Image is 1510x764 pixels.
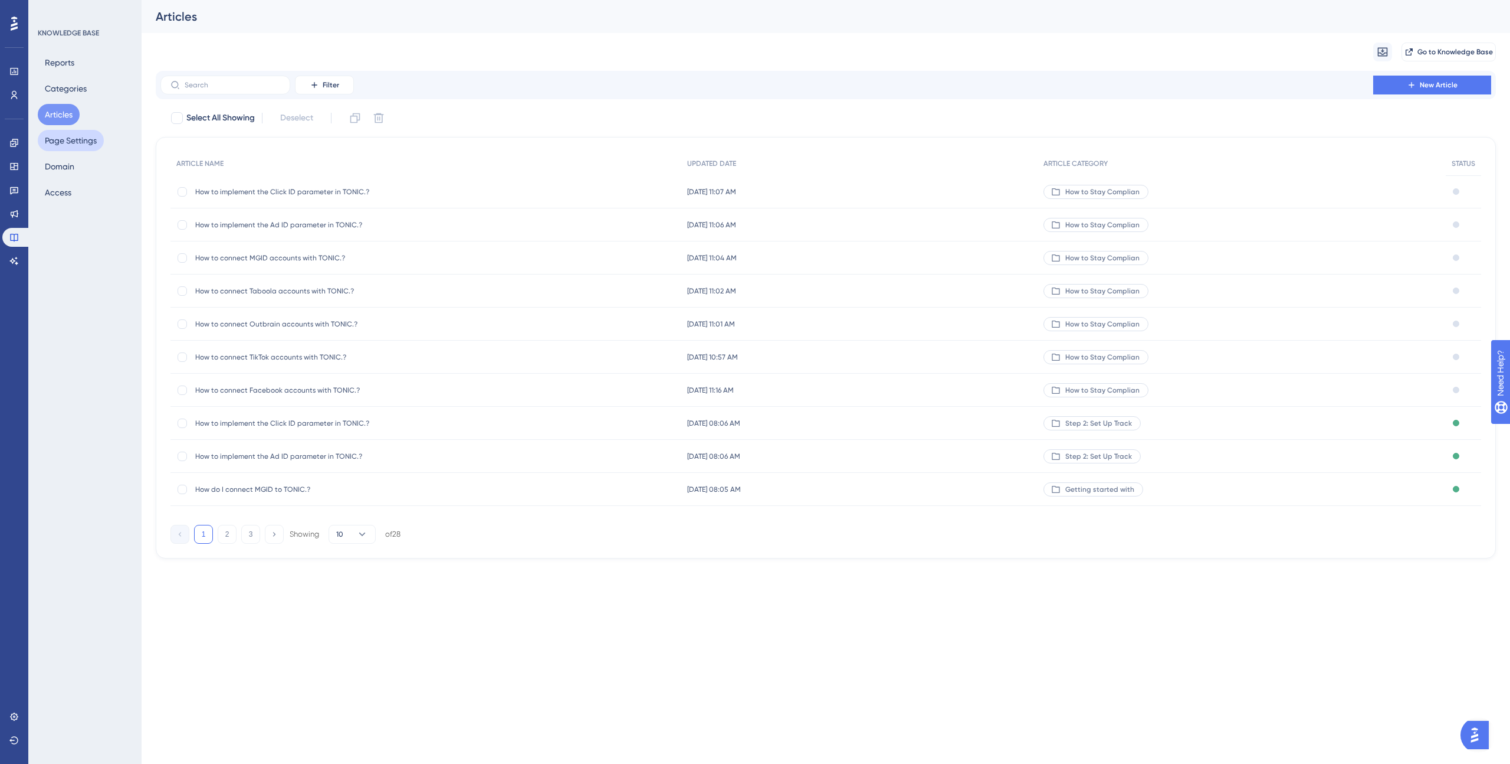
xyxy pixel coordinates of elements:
span: How to Stay Complian [1065,386,1140,395]
span: How to Stay Complian [1065,187,1140,197]
button: Page Settings [38,130,104,151]
span: How to Stay Complian [1065,286,1140,296]
span: [DATE] 11:04 AM [687,253,737,263]
button: Articles [38,104,80,125]
span: ARTICLE NAME [176,159,224,168]
span: Getting started with [1065,485,1134,494]
button: Filter [295,76,354,94]
span: [DATE] 11:07 AM [687,187,736,197]
span: [DATE] 11:06 AM [687,220,736,230]
button: Access [38,182,78,203]
span: [DATE] 08:05 AM [687,485,741,494]
span: How to connect Outbrain accounts with TONIC.? [195,319,384,329]
div: of 28 [385,529,401,540]
span: [DATE] 08:06 AM [687,452,740,461]
button: Categories [38,78,94,99]
button: New Article [1373,76,1491,94]
button: 2 [218,525,237,544]
button: Go to Knowledge Base [1401,43,1496,61]
span: How to connect Facebook accounts with TONIC.? [195,386,384,395]
span: Go to Knowledge Base [1417,47,1493,57]
span: Deselect [280,111,313,125]
span: How to connect TikTok accounts with TONIC.? [195,352,384,362]
span: Step 2: Set Up Track [1065,452,1132,461]
button: 3 [241,525,260,544]
span: How to connect MGID accounts with TONIC.? [195,253,384,263]
span: ARTICLE CATEGORY [1043,159,1108,168]
span: [DATE] 11:16 AM [687,386,734,395]
span: How to Stay Complian [1065,352,1140,362]
button: 10 [329,525,376,544]
span: How to Stay Complian [1065,319,1140,329]
span: STATUS [1452,159,1475,168]
span: How to implement the Click ID parameter in TONIC.? [195,187,384,197]
span: Filter [323,80,339,90]
span: How to Stay Complian [1065,253,1140,263]
div: KNOWLEDGE BASE [38,28,99,38]
span: New Article [1420,80,1458,90]
span: Step 2: Set Up Track [1065,419,1132,428]
span: How to Stay Complian [1065,220,1140,230]
span: How to implement the Ad ID parameter in TONIC.? [195,452,384,461]
span: How to implement the Ad ID parameter in TONIC.? [195,220,384,230]
span: UPDATED DATE [687,159,736,168]
div: Showing [290,529,319,540]
span: How do I connect MGID to TONIC.? [195,485,384,494]
button: Reports [38,52,81,73]
span: [DATE] 08:06 AM [687,419,740,428]
span: 10 [336,530,343,539]
span: Select All Showing [186,111,255,125]
div: Articles [156,8,1466,25]
span: [DATE] 11:02 AM [687,286,736,296]
iframe: UserGuiding AI Assistant Launcher [1460,717,1496,753]
button: 1 [194,525,213,544]
button: Domain [38,156,81,177]
span: How to connect Taboola accounts with TONIC.? [195,286,384,296]
span: How to implement the Click ID parameter in TONIC.? [195,419,384,428]
input: Search [185,81,280,89]
button: Deselect [270,107,324,129]
span: [DATE] 10:57 AM [687,352,738,362]
span: [DATE] 11:01 AM [687,319,735,329]
span: Need Help? [28,3,74,17]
